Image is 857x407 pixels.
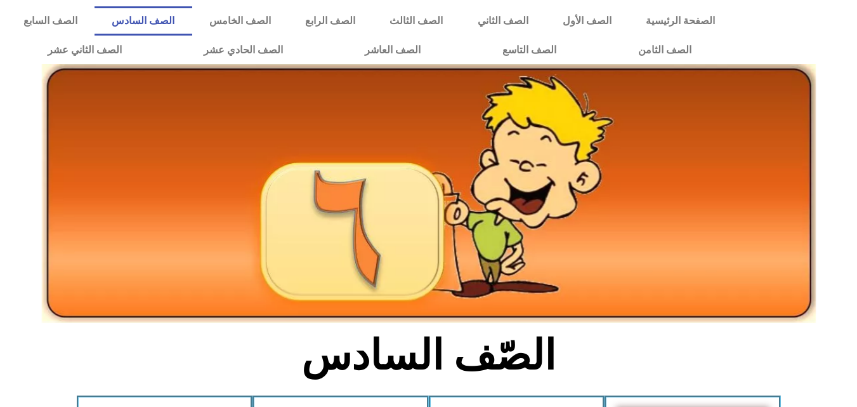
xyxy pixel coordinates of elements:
[546,6,629,36] a: الصف الأول
[629,6,732,36] a: الصفحة الرئيسية
[162,36,324,65] a: الصف الحادي عشر
[192,6,288,36] a: الصف الخامس
[6,36,162,65] a: الصف الثاني عشر
[219,331,638,380] h2: الصّف السادس
[288,6,372,36] a: الصف الرابع
[324,36,461,65] a: الصف العاشر
[372,6,460,36] a: الصف الثالث
[461,36,597,65] a: الصف التاسع
[597,36,732,65] a: الصف الثامن
[95,6,192,36] a: الصف السادس
[461,6,546,36] a: الصف الثاني
[6,6,95,36] a: الصف السابع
